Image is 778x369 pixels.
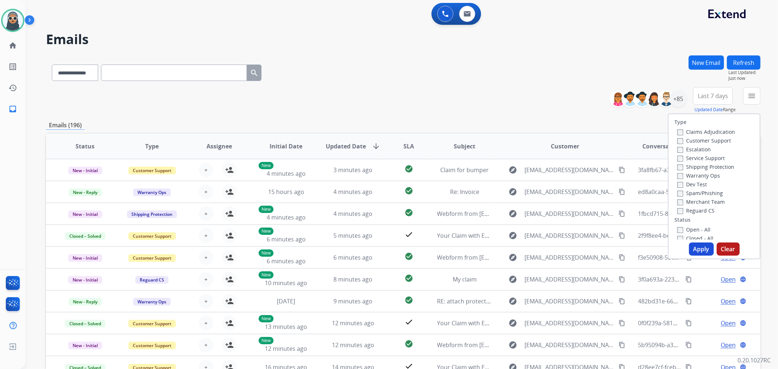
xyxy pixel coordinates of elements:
[677,182,683,188] input: Dev Test
[677,129,683,135] input: Claims Adjudication
[740,342,746,348] mat-icon: language
[204,187,208,196] span: +
[333,188,372,196] span: 4 minutes ago
[677,137,731,144] label: Customer Support
[721,319,736,327] span: Open
[693,87,733,105] button: Last 7 days
[508,231,517,240] mat-icon: explore
[689,55,724,70] button: New Email
[225,275,234,284] mat-icon: person_add
[727,55,760,70] button: Refresh
[65,320,105,327] span: Closed – Solved
[250,69,259,77] mat-icon: search
[204,253,208,262] span: +
[685,320,692,326] mat-icon: content_copy
[677,235,713,242] label: Closed - All
[685,342,692,348] mat-icon: content_copy
[405,318,413,326] mat-icon: check
[689,242,714,256] button: Apply
[133,298,171,306] span: Warranty Ops
[508,341,517,349] mat-icon: explore
[508,209,517,218] mat-icon: explore
[265,345,307,353] span: 12 minutes ago
[135,276,169,284] span: Reguard CS
[405,208,413,217] mat-icon: check_circle
[145,142,159,151] span: Type
[638,232,746,240] span: 2f9f8ee4-bedd-47ee-85fa-1117d9f284ec
[270,142,302,151] span: Initial Date
[267,170,306,178] span: 4 minutes ago
[677,155,725,162] label: Service Support
[332,341,374,349] span: 12 minutes ago
[265,279,307,287] span: 10 minutes ago
[267,213,306,221] span: 4 minutes ago
[638,253,745,261] span: f3e50908-58c3-49b6-8a00-74f36fa1f438
[525,209,614,218] span: [EMAIL_ADDRESS][DOMAIN_NAME]
[670,90,687,108] div: +85
[674,119,686,126] label: Type
[128,232,176,240] span: Customer Support
[525,187,614,196] span: [EMAIL_ADDRESS][DOMAIN_NAME]
[677,236,683,242] input: Closed - All
[259,315,274,322] p: New
[437,341,603,349] span: Webform from [EMAIL_ADDRESS][DOMAIN_NAME] on [DATE]
[525,231,614,240] span: [EMAIL_ADDRESS][DOMAIN_NAME]
[638,166,748,174] span: 3fa8fb67-a368-4cd3-b6ec-6daa7d238bfe
[204,319,208,327] span: +
[525,319,614,327] span: [EMAIL_ADDRESS][DOMAIN_NAME]
[508,253,517,262] mat-icon: explore
[333,232,372,240] span: 5 minutes ago
[199,316,213,330] button: +
[717,242,740,256] button: Clear
[68,210,102,218] span: New - Initial
[8,62,17,71] mat-icon: list_alt
[277,297,295,305] span: [DATE]
[199,206,213,221] button: +
[677,191,683,197] input: Spam/Phishing
[677,190,723,197] label: Spam/Phishing
[68,167,102,174] span: New - Initial
[638,188,751,196] span: ed8a0caa-5bf4-4021-b0ad-b71aa9135988
[225,187,234,196] mat-icon: person_add
[694,106,736,113] span: Range
[332,319,374,327] span: 12 minutes ago
[199,184,213,199] button: +
[68,276,102,284] span: New - Initial
[619,342,625,348] mat-icon: content_copy
[677,227,683,233] input: Open - All
[333,297,372,305] span: 9 minutes ago
[525,297,614,306] span: [EMAIL_ADDRESS][DOMAIN_NAME]
[199,294,213,308] button: +
[128,167,176,174] span: Customer Support
[333,166,372,174] span: 3 minutes ago
[677,163,734,170] label: Shipping Protection
[677,164,683,170] input: Shipping Protection
[405,230,413,239] mat-icon: check
[677,181,707,188] label: Dev Test
[677,208,683,214] input: Reguard CS
[69,189,102,196] span: New - Reply
[405,274,413,283] mat-icon: check_circle
[206,142,232,151] span: Assignee
[619,167,625,173] mat-icon: content_copy
[508,187,517,196] mat-icon: explore
[259,271,274,279] p: New
[685,276,692,283] mat-icon: content_copy
[268,188,304,196] span: 15 hours ago
[738,356,771,365] p: 0.20.1027RC
[76,142,94,151] span: Status
[740,276,746,283] mat-icon: language
[674,216,690,224] label: Status
[728,70,760,75] span: Last Updated:
[3,10,23,31] img: avatar
[405,339,413,348] mat-icon: check_circle
[619,276,625,283] mat-icon: content_copy
[225,297,234,306] mat-icon: person_add
[267,235,306,243] span: 6 minutes ago
[265,323,307,331] span: 13 minutes ago
[8,41,17,50] mat-icon: home
[259,249,274,257] p: New
[204,231,208,240] span: +
[199,272,213,287] button: +
[677,146,711,153] label: Escalation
